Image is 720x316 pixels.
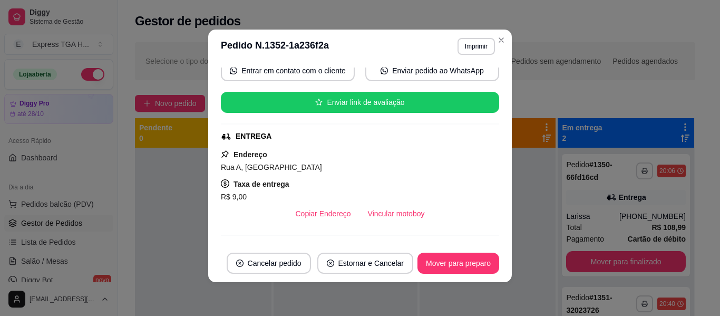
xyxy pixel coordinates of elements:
[493,32,510,49] button: Close
[317,253,414,274] button: close-circleEstornar e Cancelar
[221,179,229,188] span: dollar
[287,203,359,224] button: Copiar Endereço
[236,260,244,267] span: close-circle
[221,60,355,81] button: whats-appEntrar em contato com o cliente
[359,203,433,224] button: Vincular motoboy
[236,131,271,142] div: ENTREGA
[230,67,237,74] span: whats-app
[458,38,495,55] button: Imprimir
[221,163,322,171] span: Rua A, [GEOGRAPHIC_DATA]
[417,253,499,274] button: Mover para preparo
[221,38,329,55] h3: Pedido N. 1352-1a236f2a
[315,99,323,106] span: star
[221,150,229,158] span: pushpin
[233,150,267,159] strong: Endereço
[233,180,289,188] strong: Taxa de entrega
[221,92,499,113] button: starEnviar link de avaliação
[381,67,388,74] span: whats-app
[227,253,311,274] button: close-circleCancelar pedido
[327,260,334,267] span: close-circle
[221,193,247,201] span: R$ 9,00
[365,60,499,81] button: whats-appEnviar pedido ao WhatsApp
